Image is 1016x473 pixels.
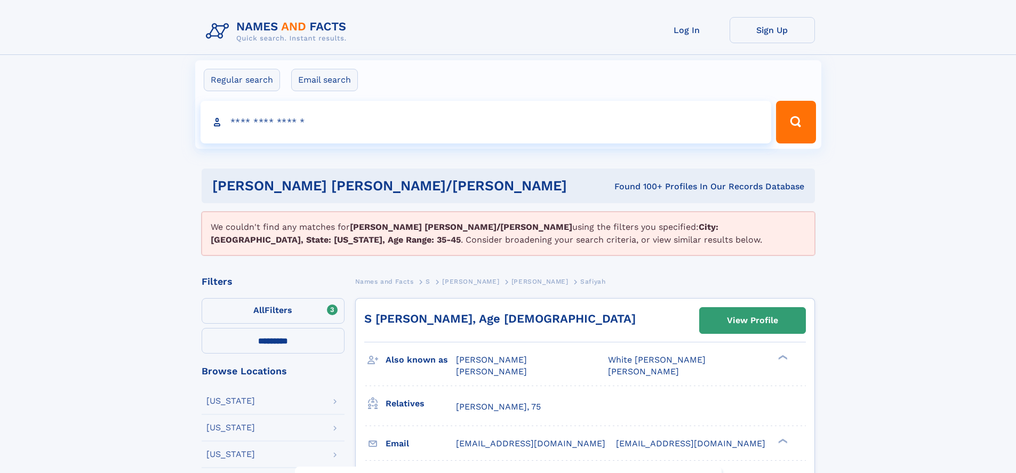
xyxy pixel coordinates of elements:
a: [PERSON_NAME] [442,275,499,288]
div: [US_STATE] [206,397,255,405]
span: Safiyah [580,278,605,285]
a: View Profile [700,308,805,333]
div: Filters [202,277,345,286]
h3: Email [386,435,456,453]
div: Found 100+ Profiles In Our Records Database [590,181,804,193]
b: [PERSON_NAME] [PERSON_NAME]/[PERSON_NAME] [350,222,572,232]
button: Search Button [776,101,815,143]
span: [EMAIL_ADDRESS][DOMAIN_NAME] [456,438,605,448]
span: [EMAIL_ADDRESS][DOMAIN_NAME] [616,438,765,448]
a: S [426,275,430,288]
div: [US_STATE] [206,423,255,432]
a: [PERSON_NAME] [511,275,569,288]
div: View Profile [727,308,778,333]
span: White [PERSON_NAME] [608,355,706,365]
span: S [426,278,430,285]
span: [PERSON_NAME] [608,366,679,376]
span: [PERSON_NAME] [456,355,527,365]
a: Sign Up [730,17,815,43]
a: Log In [644,17,730,43]
div: Browse Locations [202,366,345,376]
div: [US_STATE] [206,450,255,459]
h1: [PERSON_NAME] [PERSON_NAME]/[PERSON_NAME] [212,179,591,193]
h3: Relatives [386,395,456,413]
a: Names and Facts [355,275,414,288]
div: We couldn't find any matches for using the filters you specified: . Consider broadening your sear... [202,212,815,255]
input: search input [201,101,772,143]
h3: Also known as [386,351,456,369]
a: S [PERSON_NAME], Age [DEMOGRAPHIC_DATA] [364,312,636,325]
div: ❯ [775,354,788,361]
a: [PERSON_NAME], 75 [456,401,541,413]
label: Email search [291,69,358,91]
img: Logo Names and Facts [202,17,355,46]
div: ❯ [775,437,788,444]
span: [PERSON_NAME] [511,278,569,285]
b: City: [GEOGRAPHIC_DATA], State: [US_STATE], Age Range: 35-45 [211,222,718,245]
label: Regular search [204,69,280,91]
span: [PERSON_NAME] [456,366,527,376]
label: Filters [202,298,345,324]
span: [PERSON_NAME] [442,278,499,285]
span: All [253,305,265,315]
